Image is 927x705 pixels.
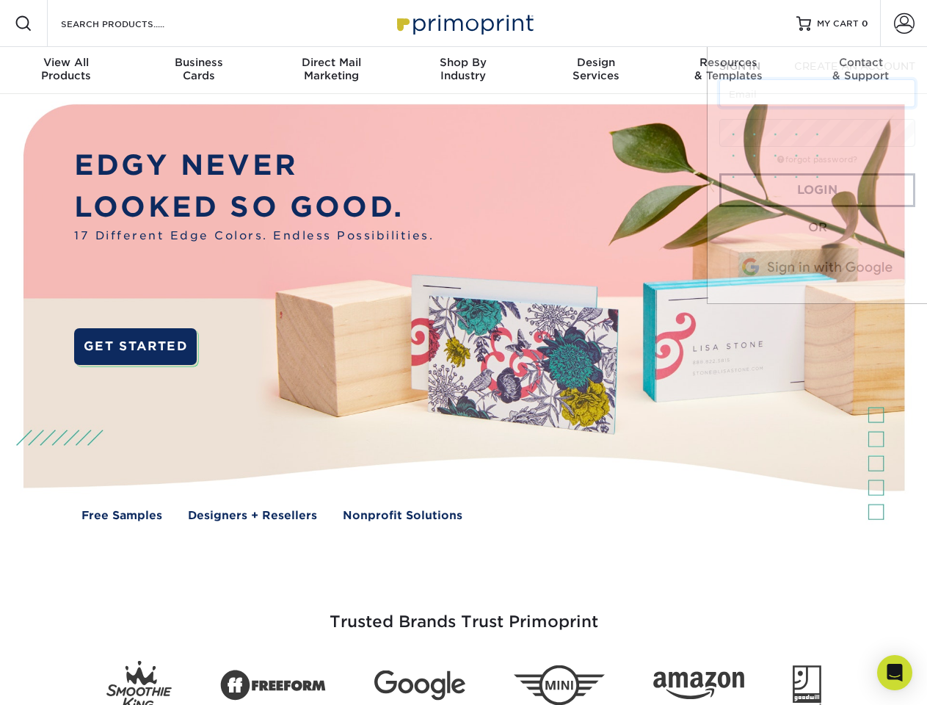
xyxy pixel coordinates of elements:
span: 0 [862,18,868,29]
span: Business [132,56,264,69]
span: Design [530,56,662,69]
a: Direct MailMarketing [265,47,397,94]
img: Primoprint [390,7,537,39]
span: CREATE AN ACCOUNT [794,60,915,72]
a: DesignServices [530,47,662,94]
div: Services [530,56,662,82]
a: BusinessCards [132,47,264,94]
span: Resources [662,56,794,69]
span: MY CART [817,18,859,30]
div: & Templates [662,56,794,82]
input: SEARCH PRODUCTS..... [59,15,203,32]
a: Free Samples [81,507,162,524]
div: OR [719,219,915,236]
a: GET STARTED [74,328,197,365]
p: EDGY NEVER [74,145,434,187]
div: Industry [397,56,529,82]
img: Amazon [653,672,744,700]
span: SIGN IN [719,60,760,72]
div: Cards [132,56,264,82]
span: 17 Different Edge Colors. Endless Possibilities. [74,228,434,245]
img: Google [374,670,465,701]
span: Direct Mail [265,56,397,69]
a: Resources& Templates [662,47,794,94]
a: forgot password? [777,155,857,164]
a: Login [719,173,915,207]
div: Marketing [265,56,397,82]
p: LOOKED SO GOOD. [74,187,434,228]
div: Open Intercom Messenger [877,655,912,690]
h3: Trusted Brands Trust Primoprint [34,577,893,649]
input: Email [719,79,915,107]
a: Shop ByIndustry [397,47,529,94]
span: Shop By [397,56,529,69]
a: Nonprofit Solutions [343,507,462,524]
img: Goodwill [793,665,821,705]
a: Designers + Resellers [188,507,317,524]
iframe: Google Customer Reviews [4,660,125,700]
